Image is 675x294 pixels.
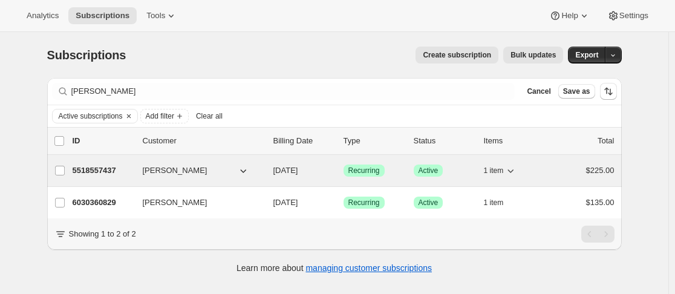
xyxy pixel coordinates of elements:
button: Active subscriptions [53,109,123,123]
nav: Pagination [581,226,615,243]
button: Sort the results [600,83,617,100]
div: 6030360829[PERSON_NAME][DATE]SuccessRecurringSuccessActive1 item$135.00 [73,194,615,211]
a: managing customer subscriptions [305,263,432,273]
p: ID [73,135,133,147]
p: Showing 1 to 2 of 2 [69,228,136,240]
div: Type [344,135,404,147]
button: Subscriptions [68,7,137,24]
span: Add filter [146,111,174,121]
span: Help [561,11,578,21]
span: [PERSON_NAME] [143,165,207,177]
span: Recurring [348,166,380,175]
button: Bulk updates [503,47,563,64]
div: IDCustomerBilling DateTypeStatusItemsTotal [73,135,615,147]
button: Cancel [522,84,555,99]
button: Add filter [140,109,189,123]
span: 1 item [484,198,504,207]
button: 1 item [484,162,517,179]
p: Status [414,135,474,147]
span: Settings [619,11,648,21]
button: [PERSON_NAME] [135,193,256,212]
button: Help [542,7,597,24]
span: Subscriptions [76,11,129,21]
button: [PERSON_NAME] [135,161,256,180]
p: Customer [143,135,264,147]
button: Clear [123,109,135,123]
div: 5518557437[PERSON_NAME][DATE]SuccessRecurringSuccessActive1 item$225.00 [73,162,615,179]
span: Active [419,166,439,175]
span: Export [575,50,598,60]
span: Recurring [348,198,380,207]
span: Bulk updates [510,50,556,60]
span: Analytics [27,11,59,21]
span: Cancel [527,87,550,96]
button: Tools [139,7,184,24]
button: Export [568,47,605,64]
span: [PERSON_NAME] [143,197,207,209]
span: Save as [563,87,590,96]
p: Billing Date [273,135,334,147]
button: 1 item [484,194,517,211]
span: Tools [146,11,165,21]
span: Active subscriptions [59,111,123,121]
button: Settings [600,7,656,24]
span: Subscriptions [47,48,126,62]
span: [DATE] [273,166,298,175]
span: $135.00 [586,198,615,207]
div: Items [484,135,544,147]
p: Learn more about [236,262,432,274]
button: Save as [558,84,595,99]
p: 6030360829 [73,197,133,209]
span: 1 item [484,166,504,175]
span: Active [419,198,439,207]
span: Clear all [196,111,223,121]
input: Filter subscribers [71,83,515,100]
p: Total [598,135,614,147]
button: Create subscription [416,47,498,64]
button: Analytics [19,7,66,24]
span: $225.00 [586,166,615,175]
button: Clear all [191,109,227,123]
span: [DATE] [273,198,298,207]
p: 5518557437 [73,165,133,177]
span: Create subscription [423,50,491,60]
